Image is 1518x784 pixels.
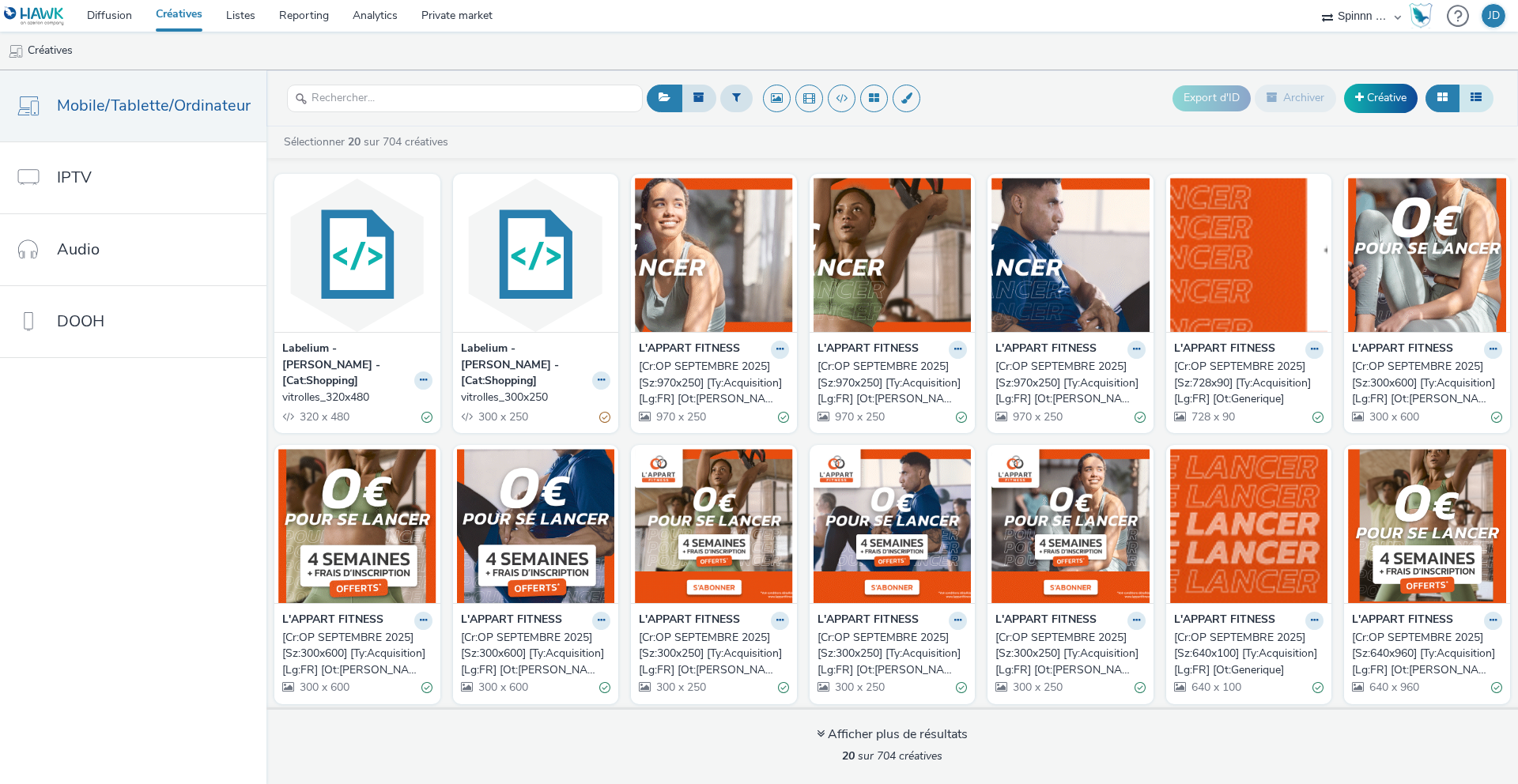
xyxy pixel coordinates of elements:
img: [Cr:OP SEPTEMBRE 2025] [Sz:970x250] [Ty:Acquisition] [Lg:FR] [Ot:Eric] visual [991,178,1150,332]
strong: L'APPART FITNESS [282,612,383,630]
span: 728 x 90 [1190,409,1235,424]
a: [Cr:OP SEPTEMBRE 2025] [Sz:300x250] [Ty:Acquisition] [Lg:FR] [Ot:[PERSON_NAME] V2] [639,630,789,678]
a: [Cr:OP SEPTEMBRE 2025] [Sz:970x250] [Ty:Acquisition] [Lg:FR] [Ot:[PERSON_NAME] V2] [818,359,968,407]
img: [Cr:OP SEPTEMBRE 2025] [Sz:970x250] [Ty:Acquisition] [Lg:FR] [Ot:Julie V2] visual [814,178,972,332]
div: JD [1488,4,1500,28]
div: vitrolles_320x480 [282,390,426,405]
span: 970 x 250 [655,409,706,424]
div: Valide [599,680,610,696]
a: [Cr:OP SEPTEMBRE 2025] [Sz:300x250] [Ty:Acquisition] [Lg:FR] [Ot:[PERSON_NAME]] [818,630,968,678]
span: Mobile/Tablette/Ordinateur [57,94,251,117]
div: [Cr:OP SEPTEMBRE 2025] [Sz:300x250] [Ty:Acquisition] [Lg:FR] [Ot:[PERSON_NAME]] [818,630,961,678]
img: [Cr:OP SEPTEMBRE 2025] [Sz:300x250] [Ty:Acquisition] [Lg:FR] [Ot:Julie V2] visual [635,449,793,603]
span: IPTV [57,166,92,189]
div: Valide [421,409,432,425]
div: Valide [778,409,789,425]
a: [Cr:OP SEPTEMBRE 2025] [Sz:970x250] [Ty:Acquisition] [Lg:FR] [Ot:[PERSON_NAME]] [639,359,789,407]
a: Créative [1344,84,1418,112]
div: Valide [1491,409,1502,425]
a: [Cr:OP SEPTEMBRE 2025] [Sz:640x960] [Ty:Acquisition] [Lg:FR] [Ot:[PERSON_NAME] V2] [1352,630,1502,678]
input: Rechercher... [287,85,643,112]
strong: Labelium - [PERSON_NAME] - [Cat:Shopping] [282,341,410,389]
a: [Cr:OP SEPTEMBRE 2025] [Sz:300x600] [Ty:Acquisition] [Lg:FR] [Ot:[PERSON_NAME] V2] [282,630,432,678]
img: vitrolles_300x250 visual [457,178,615,332]
div: Partiellement valide [599,409,610,425]
strong: L'APPART FITNESS [818,341,919,359]
span: 970 x 250 [1011,409,1063,424]
div: Valide [1312,409,1324,425]
a: vitrolles_320x480 [282,390,432,405]
span: 300 x 600 [1368,409,1419,424]
div: [Cr:OP SEPTEMBRE 2025] [Sz:300x600] [Ty:Acquisition] [Lg:FR] [Ot:[PERSON_NAME]] [461,630,605,678]
a: [Cr:OP SEPTEMBRE 2025] [Sz:970x250] [Ty:Acquisition] [Lg:FR] [Ot:[PERSON_NAME]] [995,359,1146,407]
img: Hawk Academy [1409,3,1433,28]
strong: L'APPART FITNESS [1352,612,1453,630]
img: vitrolles_320x480 visual [278,178,436,332]
a: vitrolles_300x250 [461,390,611,405]
span: 300 x 250 [833,680,885,695]
strong: L'APPART FITNESS [995,341,1097,359]
span: DOOH [57,310,104,333]
div: [Cr:OP SEPTEMBRE 2025] [Sz:300x250] [Ty:Acquisition] [Lg:FR] [Ot:[PERSON_NAME] V2] [639,630,783,678]
strong: L'APPART FITNESS [1174,341,1275,359]
img: [Cr:OP SEPTEMBRE 2025] [Sz:300x250] [Ty:Acquisition] [Lg:FR] [Ot:Julie] visual [991,449,1150,603]
span: 300 x 250 [655,680,706,695]
div: [Cr:OP SEPTEMBRE 2025] [Sz:300x600] [Ty:Acquisition] [Lg:FR] [Ot:[PERSON_NAME] V2] [282,630,426,678]
div: Valide [956,409,967,425]
div: [Cr:OP SEPTEMBRE 2025] [Sz:970x250] [Ty:Acquisition] [Lg:FR] [Ot:[PERSON_NAME]] [995,359,1139,407]
strong: L'APPART FITNESS [461,612,562,630]
strong: L'APPART FITNESS [818,612,919,630]
strong: 20 [348,134,361,149]
span: 970 x 250 [833,409,885,424]
img: [Cr:OP SEPTEMBRE 2025] [Sz:300x600] [Ty:Acquisition] [Lg:FR] [Ot:Eric] visual [457,449,615,603]
strong: L'APPART FITNESS [639,341,740,359]
img: [Cr:OP SEPTEMBRE 2025] [Sz:300x600] [Ty:Acquisition] [Lg:FR] [Ot:Julie V2] visual [278,449,436,603]
strong: Labelium - [PERSON_NAME] - [Cat:Shopping] [461,341,589,389]
div: [Cr:OP SEPTEMBRE 2025] [Sz:640x100] [Ty:Acquisition] [Lg:FR] [Ot:Generique] [1174,630,1318,678]
div: Valide [1312,680,1324,696]
span: 320 x 480 [298,409,349,424]
a: [Cr:OP SEPTEMBRE 2025] [Sz:640x100] [Ty:Acquisition] [Lg:FR] [Ot:Generique] [1174,630,1324,678]
img: [Cr:OP SEPTEMBRE 2025] [Sz:728x90] [Ty:Acquisition] [Lg:FR] [Ot:Generique] visual [1170,178,1328,332]
span: Audio [57,238,100,261]
img: undefined Logo [4,6,65,26]
a: Sélectionner sur 704 créatives [282,134,455,149]
div: [Cr:OP SEPTEMBRE 2025] [Sz:300x250] [Ty:Acquisition] [Lg:FR] [Ot:[PERSON_NAME]] [995,630,1139,678]
a: [Cr:OP SEPTEMBRE 2025] [Sz:300x250] [Ty:Acquisition] [Lg:FR] [Ot:[PERSON_NAME]] [995,630,1146,678]
div: [Cr:OP SEPTEMBRE 2025] [Sz:970x250] [Ty:Acquisition] [Lg:FR] [Ot:[PERSON_NAME] V2] [818,359,961,407]
button: Liste [1459,85,1493,111]
span: 300 x 250 [1011,680,1063,695]
img: [Cr:OP SEPTEMBRE 2025] [Sz:640x960] [Ty:Acquisition] [Lg:FR] [Ot:Julie V2] visual [1348,449,1506,603]
img: mobile [8,43,24,59]
button: Export d'ID [1172,85,1251,111]
span: sur 704 créatives [842,748,942,763]
span: 640 x 960 [1368,680,1419,695]
img: [Cr:OP SEPTEMBRE 2025] [Sz:640x100] [Ty:Acquisition] [Lg:FR] [Ot:Generique] visual [1170,449,1328,603]
img: [Cr:OP SEPTEMBRE 2025] [Sz:300x250] [Ty:Acquisition] [Lg:FR] [Ot:Eric] visual [814,449,972,603]
span: 300 x 600 [298,680,349,695]
strong: L'APPART FITNESS [639,612,740,630]
div: Valide [956,680,967,696]
div: Valide [778,680,789,696]
strong: L'APPART FITNESS [995,612,1097,630]
div: Afficher plus de résultats [817,726,968,744]
strong: L'APPART FITNESS [1352,341,1453,359]
div: Valide [1135,680,1146,696]
img: [Cr:OP SEPTEMBRE 2025] [Sz:300x600] [Ty:Acquisition] [Lg:FR] [Ot:Julie] visual [1348,178,1506,332]
a: Hawk Academy [1409,3,1439,28]
a: [Cr:OP SEPTEMBRE 2025] [Sz:300x600] [Ty:Acquisition] [Lg:FR] [Ot:[PERSON_NAME]] [461,630,611,678]
div: [Cr:OP SEPTEMBRE 2025] [Sz:728x90] [Ty:Acquisition] [Lg:FR] [Ot:Generique] [1174,359,1318,407]
strong: 20 [842,748,855,763]
img: [Cr:OP SEPTEMBRE 2025] [Sz:970x250] [Ty:Acquisition] [Lg:FR] [Ot:Julie] visual [635,178,793,332]
span: 300 x 600 [477,680,528,695]
div: [Cr:OP SEPTEMBRE 2025] [Sz:300x600] [Ty:Acquisition] [Lg:FR] [Ot:[PERSON_NAME]] [1352,359,1496,407]
div: Valide [1135,409,1146,425]
div: Valide [1491,680,1502,696]
div: [Cr:OP SEPTEMBRE 2025] [Sz:640x960] [Ty:Acquisition] [Lg:FR] [Ot:[PERSON_NAME] V2] [1352,630,1496,678]
div: Valide [421,680,432,696]
button: Archiver [1255,85,1336,111]
span: 640 x 100 [1190,680,1241,695]
span: 300 x 250 [477,409,528,424]
a: [Cr:OP SEPTEMBRE 2025] [Sz:728x90] [Ty:Acquisition] [Lg:FR] [Ot:Generique] [1174,359,1324,407]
